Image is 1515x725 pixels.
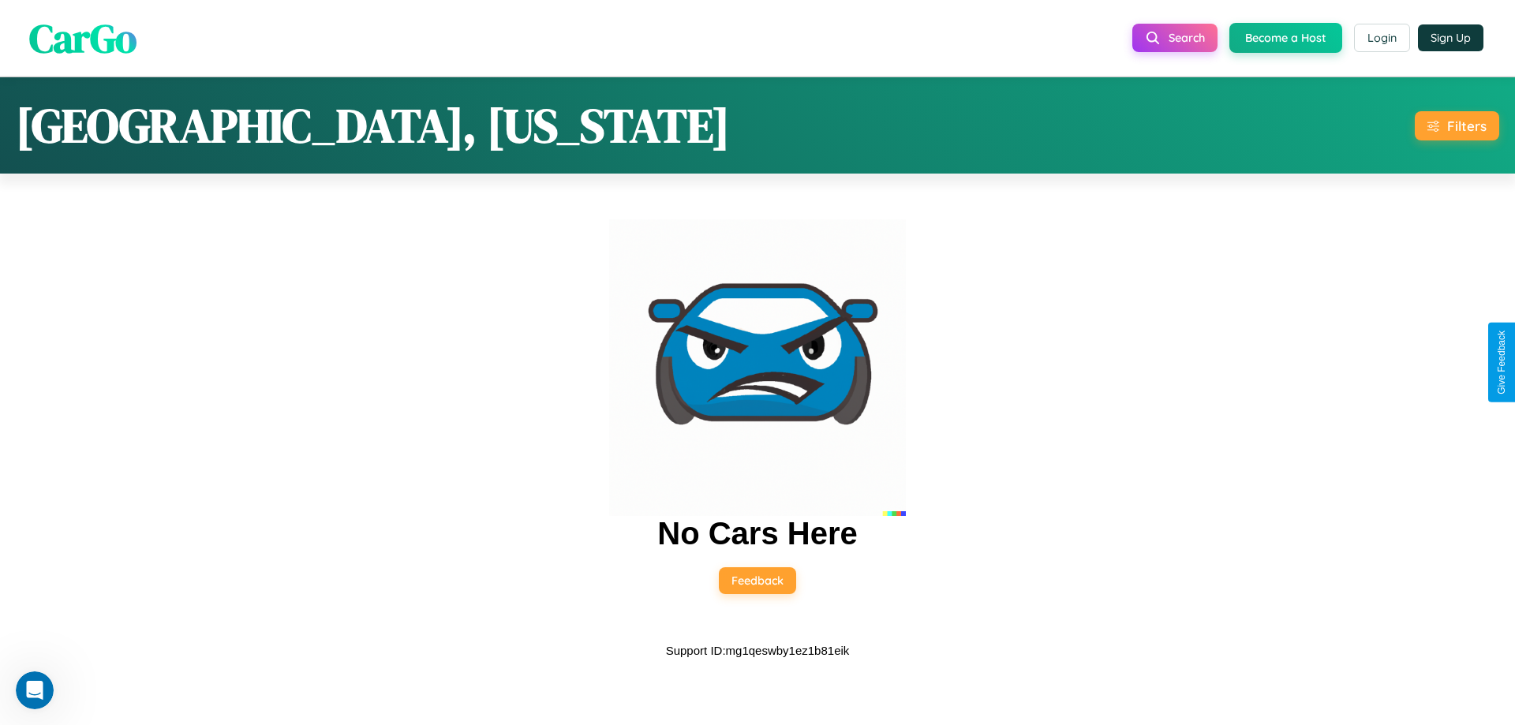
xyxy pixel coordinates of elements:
span: CarGo [29,10,137,65]
button: Sign Up [1418,24,1483,51]
button: Filters [1415,111,1499,140]
iframe: Intercom live chat [16,671,54,709]
div: Give Feedback [1496,331,1507,394]
div: Filters [1447,118,1487,134]
img: car [609,219,906,516]
p: Support ID: mg1qeswby1ez1b81eik [666,640,850,661]
h1: [GEOGRAPHIC_DATA], [US_STATE] [16,93,730,158]
button: Login [1354,24,1410,52]
button: Feedback [719,567,796,594]
button: Search [1132,24,1218,52]
h2: No Cars Here [657,516,857,551]
span: Search [1169,31,1205,45]
button: Become a Host [1229,23,1342,53]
